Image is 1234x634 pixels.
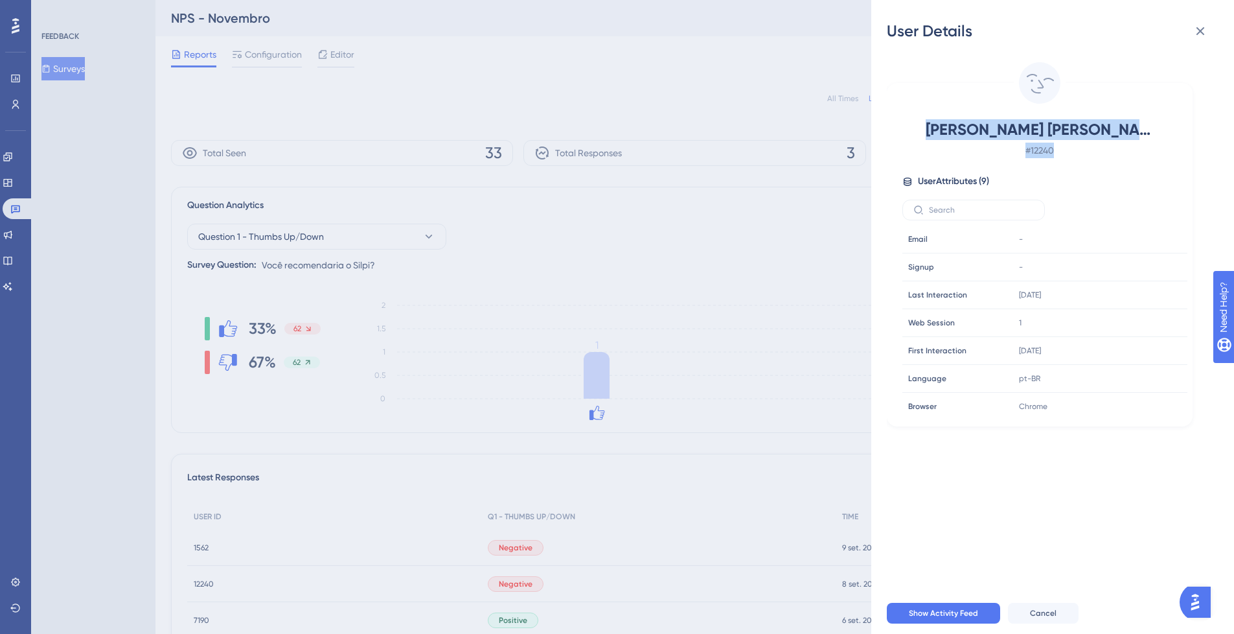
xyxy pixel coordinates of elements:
div: User Details [887,21,1218,41]
span: - [1019,262,1023,272]
span: Signup [908,262,934,272]
span: Browser [908,401,937,412]
span: Email [908,234,928,244]
span: User Attributes ( 9 ) [918,174,989,189]
time: [DATE] [1019,290,1041,299]
span: First Interaction [908,346,966,356]
span: Cancel [1030,608,1057,618]
span: 1 [1019,318,1022,328]
iframe: UserGuiding AI Assistant Launcher [1180,583,1218,622]
span: [PERSON_NAME] [PERSON_NAME] [926,119,1154,140]
span: Web Session [908,318,955,328]
span: Show Activity Feed [909,608,978,618]
input: Search [929,205,1034,215]
button: Cancel [1008,603,1079,624]
span: Need Help? [30,3,81,19]
span: Language [908,373,946,384]
span: Last Interaction [908,290,967,300]
span: # 12240 [926,143,1154,158]
span: pt-BR [1019,373,1040,384]
button: Show Activity Feed [887,603,1000,624]
time: [DATE] [1019,346,1041,355]
span: - [1019,234,1023,244]
span: Chrome [1019,401,1047,412]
